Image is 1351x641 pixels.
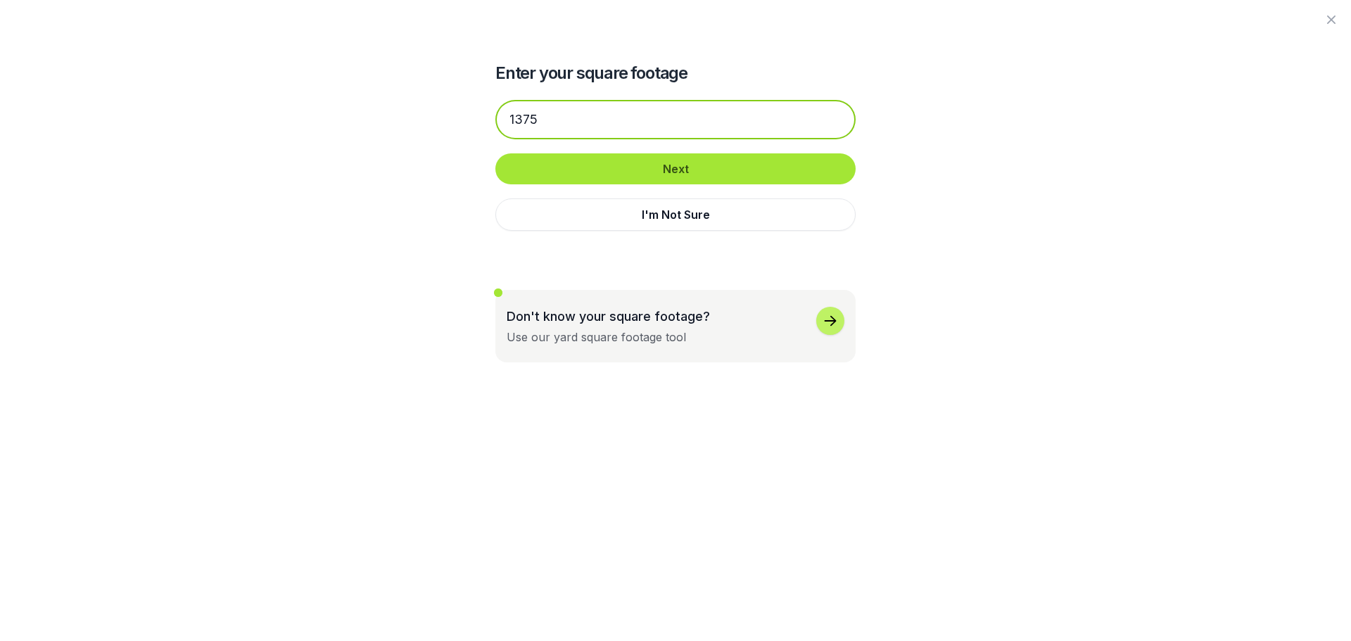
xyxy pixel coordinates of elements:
[507,329,686,345] div: Use our yard square footage tool
[495,153,856,184] button: Next
[507,307,710,326] p: Don't know your square footage?
[495,198,856,231] button: I'm Not Sure
[495,290,856,362] button: Don't know your square footage?Use our yard square footage tool
[495,62,856,84] h2: Enter your square footage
